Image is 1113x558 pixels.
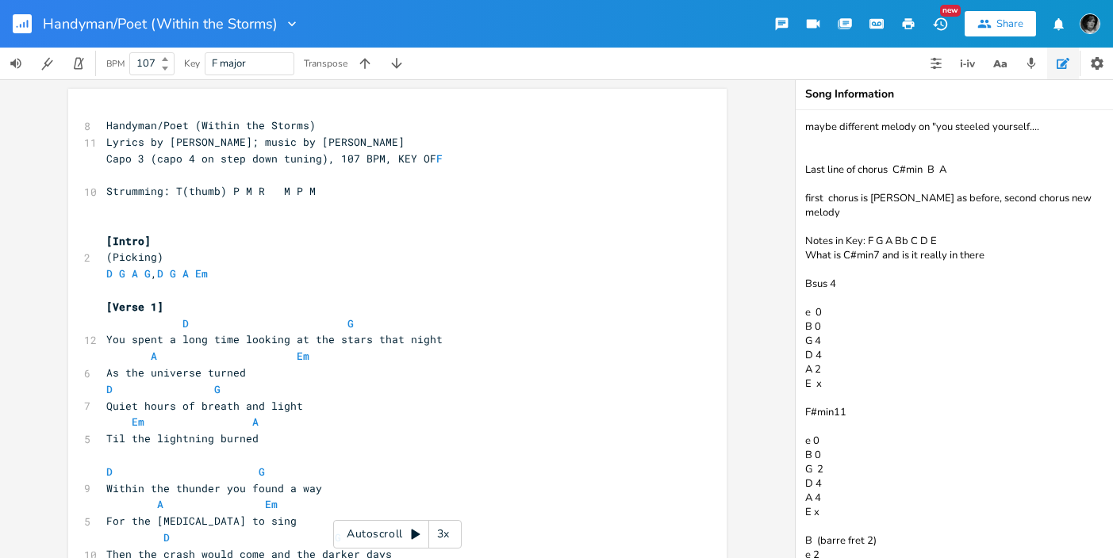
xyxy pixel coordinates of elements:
[347,316,354,331] span: G
[940,5,961,17] div: New
[170,266,176,281] span: G
[106,399,303,413] span: Quiet hours of breath and light
[106,332,443,346] span: You spent a long time looking at the stars that night
[106,266,113,281] span: D
[796,110,1113,558] textarea: maybe different melody on "you steeled yourself.... Last line of chorus C#min B A first chorus is...
[106,266,214,281] span: ,
[195,266,208,281] span: Em
[106,464,113,479] span: D
[184,59,200,68] div: Key
[805,89,1103,100] div: Song Information
[106,151,443,166] span: Capo 3 (capo 4 on step down tuning), 107 BPM, KEY OF
[1080,13,1100,34] img: Conni Leigh
[132,266,138,281] span: A
[151,349,157,363] span: A
[214,382,221,396] span: G
[106,250,163,264] span: (Picking)
[106,234,151,248] span: [Intro]
[965,11,1036,36] button: Share
[106,365,246,380] span: As the universe turned
[163,530,170,545] span: D
[106,118,316,132] span: Handyman/Poet (Within the Storms)
[182,266,189,281] span: A
[259,464,265,479] span: G
[333,520,462,548] div: Autoscroll
[106,481,322,495] span: Within the thunder you found a way
[996,17,1023,31] div: Share
[106,184,316,198] span: Strumming: T(thumb) P M R M P M
[436,151,443,166] span: F
[144,266,151,281] span: G
[106,382,113,396] span: D
[924,10,956,38] button: New
[297,349,309,363] span: Em
[119,266,125,281] span: G
[157,266,163,281] span: D
[106,514,297,528] span: For the [MEDICAL_DATA] to sing
[429,520,458,548] div: 3x
[212,56,246,71] span: F major
[106,300,163,314] span: [Verse 1]
[182,316,189,331] span: D
[265,497,278,511] span: Em
[106,59,125,68] div: BPM
[252,415,259,429] span: A
[106,431,259,445] span: Til the lightning burned
[132,415,144,429] span: Em
[157,497,163,511] span: A
[304,59,347,68] div: Transpose
[43,17,278,31] span: Handyman/Poet (Within the Storms)
[106,135,405,149] span: Lyrics by [PERSON_NAME]; music by [PERSON_NAME]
